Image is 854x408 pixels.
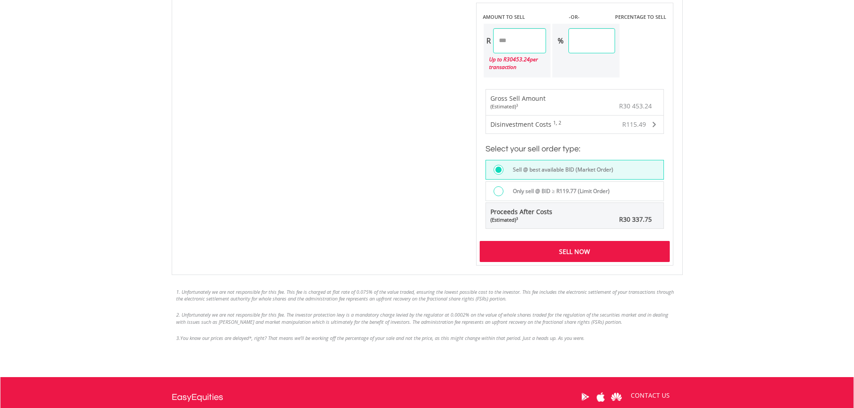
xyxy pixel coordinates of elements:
[480,241,670,262] div: Sell Now
[490,207,552,223] span: Proceeds After Costs
[507,56,530,63] span: 30453.24
[619,215,652,223] span: R30 337.75
[176,288,678,302] li: 1. Unfortunately we are not responsible for this fee. This fee is charged at flat rate of 0.075% ...
[569,13,580,21] label: -OR-
[553,120,561,126] sup: 1, 2
[484,53,546,73] div: Up to R per transaction
[552,28,568,53] div: %
[180,335,585,341] span: You know our prices are delayed*, right? That means we’ll be working off the percentage of your s...
[176,335,678,342] li: 3.
[624,383,676,408] a: CONTACT US
[516,216,518,221] sup: 3
[516,103,518,107] sup: 3
[490,94,546,110] div: Gross Sell Amount
[619,102,652,110] span: R30 453.24
[622,120,646,129] span: R115.49
[490,216,552,223] div: (Estimated)
[490,103,546,110] div: (Estimated)
[490,120,551,129] span: Disinvestment Costs
[507,165,613,175] label: Sell @ best available BID (Market Order)
[483,13,525,21] label: AMOUNT TO SELL
[484,28,493,53] div: R
[507,186,610,196] label: Only sell @ BID ≥ R119.77 (Limit Order)
[176,311,678,325] li: 2. Unfortunately we are not responsible for this fee. The investor protection levy is a mandatory...
[615,13,666,21] label: PERCENTAGE TO SELL
[486,143,664,155] h3: Select your sell order type:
